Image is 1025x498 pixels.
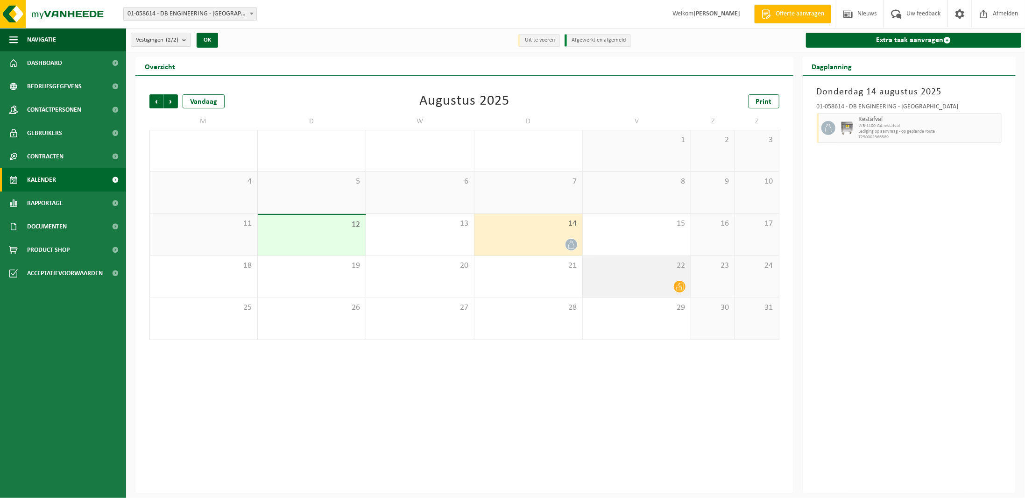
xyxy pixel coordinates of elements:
[149,113,258,130] td: M
[803,57,862,75] h2: Dagplanning
[740,219,774,229] span: 17
[587,261,686,271] span: 22
[27,215,67,238] span: Documenten
[859,129,999,135] span: Lediging op aanvraag - op geplande route
[859,123,999,129] span: WB-1100-GA restafval
[131,33,191,47] button: Vestigingen(2/2)
[136,33,178,47] span: Vestigingen
[696,303,730,313] span: 30
[740,303,774,313] span: 31
[155,177,253,187] span: 4
[27,98,81,121] span: Contactpersonen
[27,28,56,51] span: Navigatie
[123,7,257,21] span: 01-058614 - DB ENGINEERING - HARELBEKE
[696,219,730,229] span: 16
[27,75,82,98] span: Bedrijfsgegevens
[696,261,730,271] span: 23
[155,261,253,271] span: 18
[371,261,469,271] span: 20
[258,113,366,130] td: D
[479,219,578,229] span: 14
[262,261,361,271] span: 19
[696,135,730,145] span: 2
[27,51,62,75] span: Dashboard
[587,303,686,313] span: 29
[474,113,583,130] td: D
[740,261,774,271] span: 24
[262,177,361,187] span: 5
[817,104,1002,113] div: 01-058614 - DB ENGINEERING - [GEOGRAPHIC_DATA]
[806,33,1021,48] a: Extra taak aanvragen
[155,303,253,313] span: 25
[164,94,178,108] span: Volgende
[27,121,62,145] span: Gebruikers
[371,177,469,187] span: 6
[124,7,256,21] span: 01-058614 - DB ENGINEERING - HARELBEKE
[756,98,772,106] span: Print
[183,94,225,108] div: Vandaag
[149,94,163,108] span: Vorige
[166,37,178,43] count: (2/2)
[696,177,730,187] span: 9
[27,238,70,262] span: Product Shop
[366,113,474,130] td: W
[262,303,361,313] span: 26
[691,113,735,130] td: Z
[371,303,469,313] span: 27
[565,34,631,47] li: Afgewerkt en afgemeld
[262,220,361,230] span: 12
[740,177,774,187] span: 10
[754,5,831,23] a: Offerte aanvragen
[419,94,509,108] div: Augustus 2025
[135,57,184,75] h2: Overzicht
[583,113,691,130] td: V
[479,261,578,271] span: 21
[479,303,578,313] span: 28
[27,262,103,285] span: Acceptatievoorwaarden
[859,135,999,140] span: T250002366589
[27,168,56,192] span: Kalender
[155,219,253,229] span: 11
[518,34,560,47] li: Uit te voeren
[27,145,64,168] span: Contracten
[817,85,1002,99] h3: Donderdag 14 augustus 2025
[587,219,686,229] span: 15
[859,116,999,123] span: Restafval
[735,113,779,130] td: Z
[27,192,63,215] span: Rapportage
[740,135,774,145] span: 3
[749,94,779,108] a: Print
[587,135,686,145] span: 1
[479,177,578,187] span: 7
[587,177,686,187] span: 8
[197,33,218,48] button: OK
[371,219,469,229] span: 13
[773,9,827,19] span: Offerte aanvragen
[840,121,854,135] img: WB-1100-GAL-GY-02
[693,10,740,17] strong: [PERSON_NAME]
